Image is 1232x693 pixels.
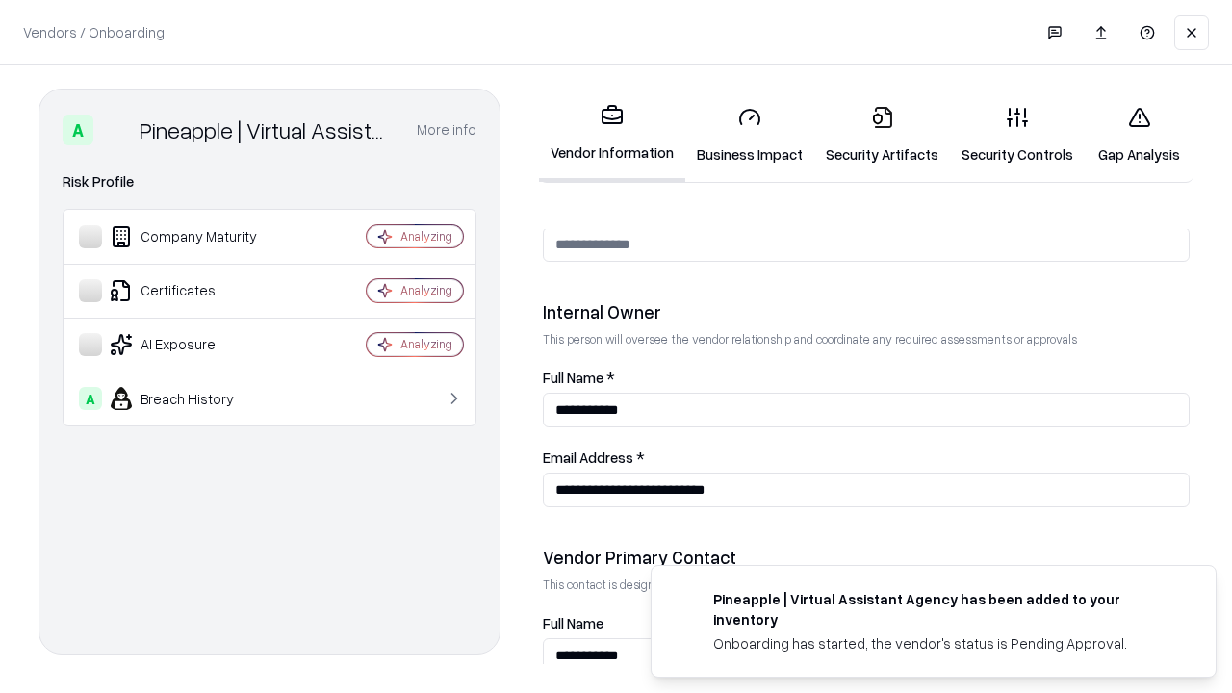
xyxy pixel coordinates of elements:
[23,22,165,42] p: Vendors / Onboarding
[675,589,698,612] img: trypineapple.com
[539,89,685,182] a: Vendor Information
[63,115,93,145] div: A
[417,113,476,147] button: More info
[713,589,1169,629] div: Pineapple | Virtual Assistant Agency has been added to your inventory
[1085,90,1193,180] a: Gap Analysis
[400,228,452,244] div: Analyzing
[543,616,1190,630] label: Full Name
[400,282,452,298] div: Analyzing
[685,90,814,180] a: Business Impact
[713,633,1169,654] div: Onboarding has started, the vendor's status is Pending Approval.
[79,333,309,356] div: AI Exposure
[79,387,309,410] div: Breach History
[79,279,309,302] div: Certificates
[101,115,132,145] img: Pineapple | Virtual Assistant Agency
[79,225,309,248] div: Company Maturity
[79,387,102,410] div: A
[543,371,1190,385] label: Full Name *
[400,336,452,352] div: Analyzing
[814,90,950,180] a: Security Artifacts
[543,450,1190,465] label: Email Address *
[950,90,1085,180] a: Security Controls
[543,331,1190,347] p: This person will oversee the vendor relationship and coordinate any required assessments or appro...
[140,115,394,145] div: Pineapple | Virtual Assistant Agency
[543,577,1190,593] p: This contact is designated to receive the assessment request from Shift
[543,300,1190,323] div: Internal Owner
[63,170,476,193] div: Risk Profile
[543,546,1190,569] div: Vendor Primary Contact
